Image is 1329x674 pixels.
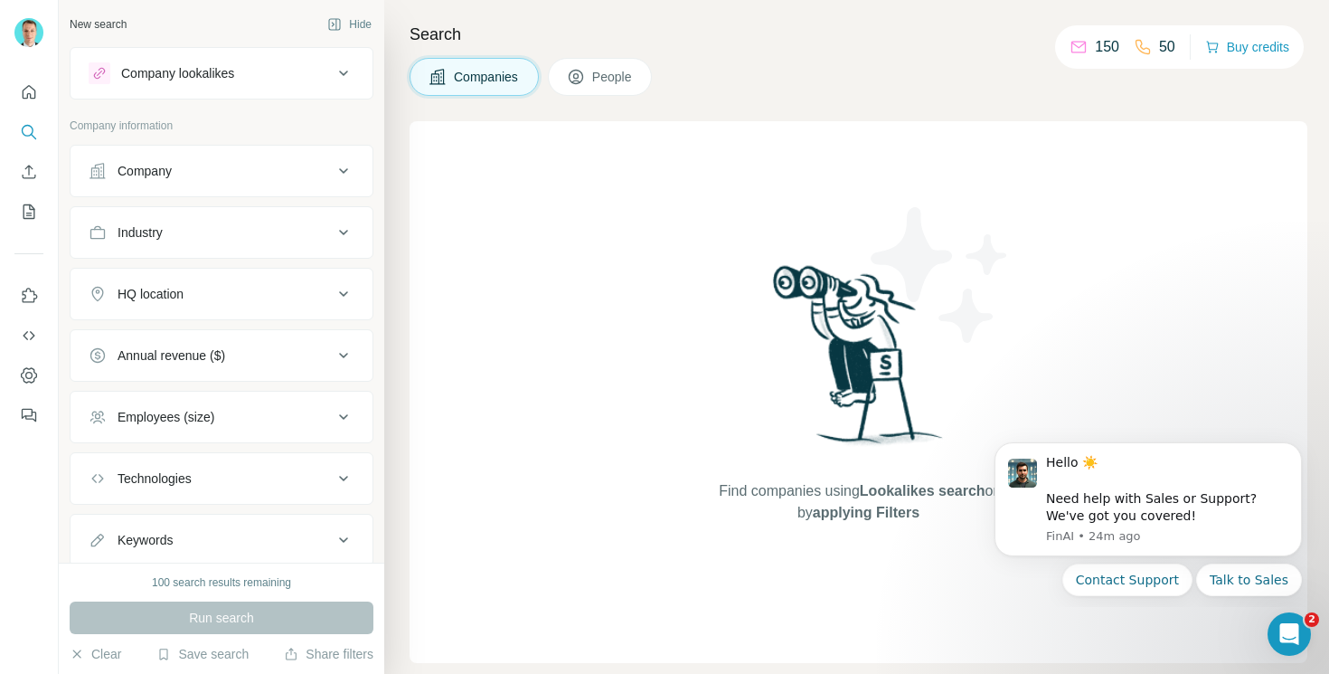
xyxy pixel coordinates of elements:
div: Company lookalikes [121,64,234,82]
button: Use Surfe on LinkedIn [14,280,43,312]
span: 2 [1305,612,1319,627]
button: Clear [70,645,121,663]
button: Save search [156,645,249,663]
button: HQ location [71,272,372,316]
button: Feedback [14,399,43,432]
button: Keywords [71,518,372,562]
button: My lists [14,195,43,228]
span: Companies [454,68,520,86]
button: Dashboard [14,359,43,392]
img: Surfe Illustration - Stars [859,194,1022,356]
div: Employees (size) [118,408,214,426]
iframe: Intercom notifications message [967,426,1329,607]
div: Company [118,162,172,180]
img: Surfe Illustration - Woman searching with binoculars [765,261,953,462]
button: Search [14,116,43,148]
button: Company [71,149,372,193]
div: Keywords [118,531,173,549]
button: Quick start [14,76,43,109]
div: 100 search results remaining [152,574,291,591]
button: Industry [71,211,372,254]
p: 50 [1159,36,1175,58]
span: Find companies using or by [713,480,1003,524]
button: Company lookalikes [71,52,372,95]
div: Annual revenue ($) [118,346,225,365]
button: Employees (size) [71,395,372,439]
button: Share filters [284,645,373,663]
button: Use Surfe API [14,319,43,352]
img: Avatar [14,18,43,47]
div: Industry [118,223,163,242]
p: Company information [70,118,373,134]
button: Technologies [71,457,372,500]
button: Buy credits [1205,34,1289,60]
button: Annual revenue ($) [71,334,372,377]
span: People [592,68,634,86]
div: Technologies [118,470,192,488]
p: 150 [1095,36,1119,58]
span: applying Filters [813,505,919,520]
h4: Search [410,22,1307,47]
button: Enrich CSV [14,156,43,188]
div: New search [70,16,127,33]
div: HQ location [118,285,184,303]
button: Hide [315,11,384,38]
iframe: Intercom live chat [1268,612,1311,656]
span: Lookalikes search [860,483,985,498]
